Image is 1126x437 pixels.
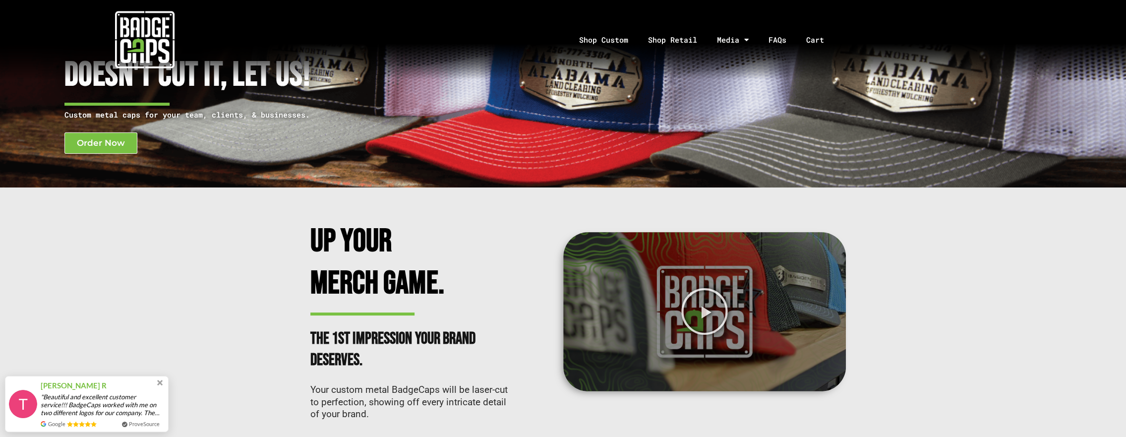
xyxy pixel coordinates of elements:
[569,14,638,66] a: Shop Custom
[310,221,484,305] h2: Up Your Merch Game.
[41,421,46,427] img: provesource review source
[77,139,125,147] span: Order Now
[289,14,1126,66] nav: Menu
[1076,389,1126,437] iframe: Chat Widget
[48,420,65,428] span: Google
[9,390,37,418] img: provesource social proof notification image
[796,14,846,66] a: Cart
[41,380,107,391] span: [PERSON_NAME] R
[310,328,484,371] h2: The 1st impression your brand deserves.
[310,384,509,421] p: Your custom metal BadgeCaps will be laser-cut to perfection, showing off every intricate detail o...
[64,109,502,121] p: Custom metal caps for your team, clients, & businesses.
[41,393,165,417] span: "Beautiful and excellent customer service!!! BadgeCaps worked with me on two different logos for ...
[680,287,729,336] div: Play Video
[638,14,707,66] a: Shop Retail
[707,14,758,66] a: Media
[115,10,175,69] img: badgecaps white logo with green acccent
[129,420,160,428] a: ProveSource
[64,132,137,154] a: Order Now
[758,14,796,66] a: FAQs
